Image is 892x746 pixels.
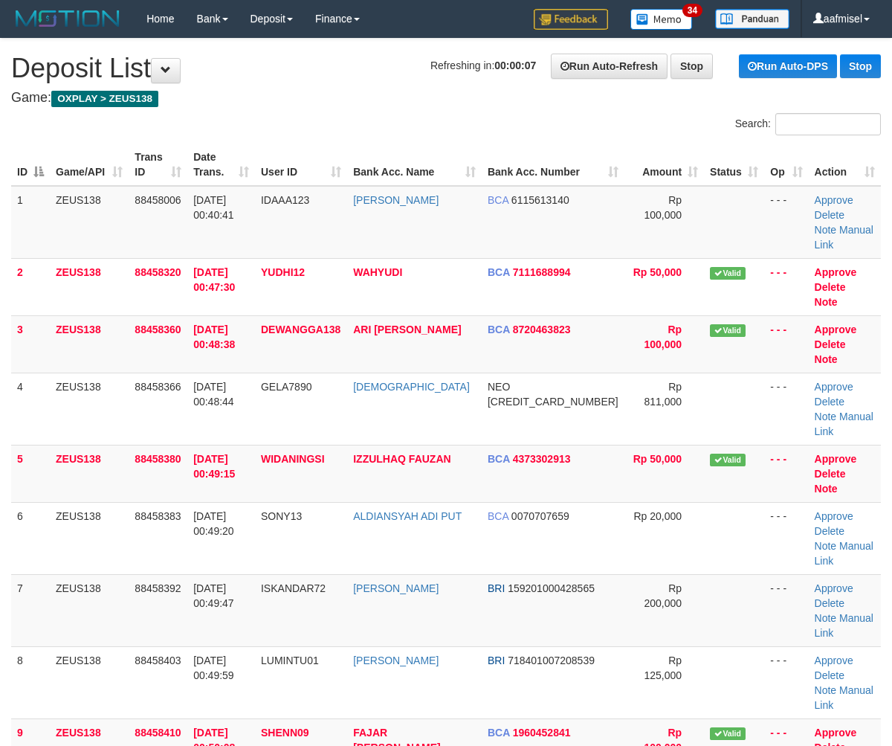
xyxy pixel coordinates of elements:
[488,727,510,739] span: BCA
[815,396,844,408] a: Delete
[353,453,450,465] a: IZZULHAQ FAUZAN
[840,54,881,78] a: Stop
[715,9,789,29] img: panduan.png
[710,454,746,466] span: Valid transaction
[815,381,853,393] a: Approve
[347,144,482,186] th: Bank Acc. Name: activate to sort column ascending
[50,144,129,186] th: Game/API: activate to sort column ascending
[11,315,50,373] td: 3
[11,7,124,30] img: MOTION_logo.png
[815,353,838,365] a: Note
[261,727,309,739] span: SHENN09
[815,468,846,480] a: Delete
[764,502,808,574] td: - - -
[815,540,873,567] a: Manual Link
[50,445,129,502] td: ZEUS138
[135,381,181,393] span: 88458366
[11,186,50,259] td: 1
[11,373,50,445] td: 4
[710,324,746,337] span: Valid transaction
[193,582,234,609] span: [DATE] 00:49:47
[255,144,347,186] th: User ID: activate to sort column ascending
[11,502,50,574] td: 6
[670,54,713,79] a: Stop
[815,655,853,666] a: Approve
[513,453,571,465] span: Copy 4373302913 to clipboard
[815,483,838,495] a: Note
[11,144,50,186] th: ID: activate to sort column descending
[644,194,682,221] span: Rp 100,000
[815,727,857,739] a: Approve
[353,266,402,278] a: WAHYUDI
[261,582,326,594] span: ISKANDAR72
[261,324,340,335] span: DEWANGGA138
[193,381,234,408] span: [DATE] 00:48:44
[50,373,129,445] td: ZEUS138
[764,373,808,445] td: - - -
[488,582,505,594] span: BRI
[11,445,50,502] td: 5
[764,315,808,373] td: - - -
[508,655,595,666] span: Copy 718401007208539 to clipboard
[764,186,808,259] td: - - -
[261,266,305,278] span: YUDHI12
[682,4,702,17] span: 34
[710,267,746,280] span: Valid transaction
[193,324,235,350] span: [DATE] 00:48:38
[353,194,439,206] a: [PERSON_NAME]
[135,266,181,278] span: 88458320
[353,381,470,393] a: [DEMOGRAPHIC_DATA]
[135,453,181,465] span: 88458380
[513,727,571,739] span: Copy 1960452841 to clipboard
[633,453,682,465] span: Rp 50,000
[815,510,853,522] a: Approve
[488,453,510,465] span: BCA
[261,453,325,465] span: WIDANINGSI
[11,574,50,646] td: 7
[815,540,837,552] a: Note
[815,411,873,437] a: Manual Link
[644,655,682,681] span: Rp 125,000
[815,612,837,624] a: Note
[135,582,181,594] span: 88458392
[11,54,881,83] h1: Deposit List
[735,113,881,135] label: Search:
[135,655,181,666] span: 88458403
[193,655,234,681] span: [DATE] 00:49:59
[764,646,808,718] td: - - -
[494,60,536,71] strong: 00:00:07
[193,194,234,221] span: [DATE] 00:40:41
[508,582,595,594] span: Copy 159201000428565 to clipboard
[630,9,693,30] img: Button%20Memo.svg
[815,194,853,206] a: Approve
[624,144,704,186] th: Amount: activate to sort column ascending
[513,266,571,278] span: Copy 7111688994 to clipboard
[193,266,235,293] span: [DATE] 00:47:30
[11,91,881,106] h4: Game:
[261,194,309,206] span: IDAAA123
[488,266,510,278] span: BCA
[815,266,857,278] a: Approve
[511,194,569,206] span: Copy 6115613140 to clipboard
[815,281,846,293] a: Delete
[633,266,682,278] span: Rp 50,000
[764,574,808,646] td: - - -
[764,445,808,502] td: - - -
[534,9,608,30] img: Feedback.jpg
[50,258,129,315] td: ZEUS138
[815,684,837,696] a: Note
[353,324,461,335] a: ARI [PERSON_NAME]
[815,453,857,465] a: Approve
[513,324,571,335] span: Copy 8720463823 to clipboard
[50,646,129,718] td: ZEUS138
[353,582,439,594] a: [PERSON_NAME]
[815,224,837,236] a: Note
[51,91,158,107] span: OXPLAY > ZEUS138
[815,669,844,681] a: Delete
[815,411,837,422] a: Note
[511,510,569,522] span: Copy 0070707659 to clipboard
[261,381,312,393] span: GELA7890
[135,727,181,739] span: 88458410
[135,324,181,335] span: 88458360
[11,646,50,718] td: 8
